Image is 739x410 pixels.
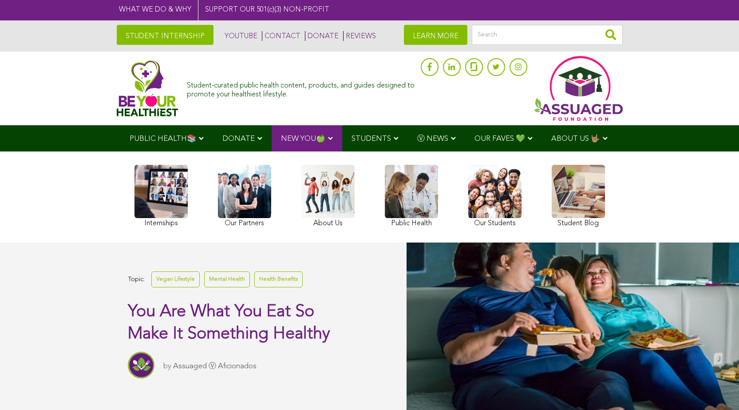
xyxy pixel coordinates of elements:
[128,303,330,342] span: You Are What You Eat So Make It Something Healthy
[352,135,391,143] span: STUDENTS
[163,362,171,370] span: by
[130,135,196,143] span: PUBLIC HEALTH📚
[204,271,250,287] a: Mental Health
[151,271,200,287] a: Vegan Lifestyle
[472,25,623,45] input: Search
[222,135,255,143] span: DONATE
[187,77,416,99] div: Student-curated public health content, products, and guides designed to promote your healthiest l...
[343,31,376,41] a: REVIEWS
[551,135,600,143] span: ABOUT US 🤟🏽
[117,25,213,45] a: STUDENT INTERNSHIP
[695,367,739,410] iframe: Chat Widget
[474,135,525,143] span: OUR FAVES 💚
[222,31,257,41] a: YOUTUBE
[254,271,303,287] a: Health Benefits
[417,135,448,143] span: Ⓥ NEWS
[262,31,300,41] a: CONTACT
[128,274,145,286] span: Topic:
[305,31,339,41] a: DONATE
[470,62,477,71] img: glassdoor
[281,135,325,143] span: NEW YOU🍏
[128,352,154,378] img: Assuaged Ⓥ Aficionados
[404,25,467,45] a: LEARN MORE
[173,362,257,370] a: Assuaged Ⓥ Aficionados
[117,125,623,151] div: Navigation Menu
[117,60,178,116] img: Assuaged
[534,56,623,121] img: Assuaged App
